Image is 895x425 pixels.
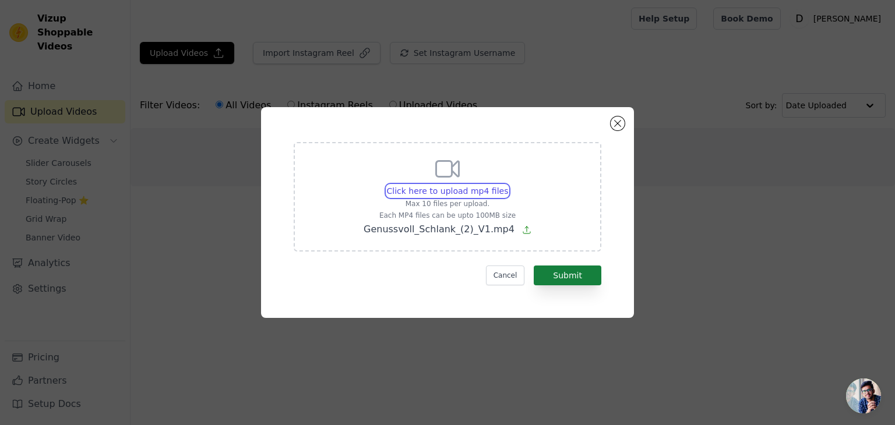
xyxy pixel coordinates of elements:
[611,116,625,130] button: Close modal
[846,378,881,413] div: Chat öffnen
[364,211,531,220] p: Each MP4 files can be upto 100MB size
[364,199,531,208] p: Max 10 files per upload.
[364,224,515,235] span: Genussvoll_Schlank_(2)_V1.mp4
[534,265,601,285] button: Submit
[486,265,525,285] button: Cancel
[387,186,509,196] span: Click here to upload mp4 files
